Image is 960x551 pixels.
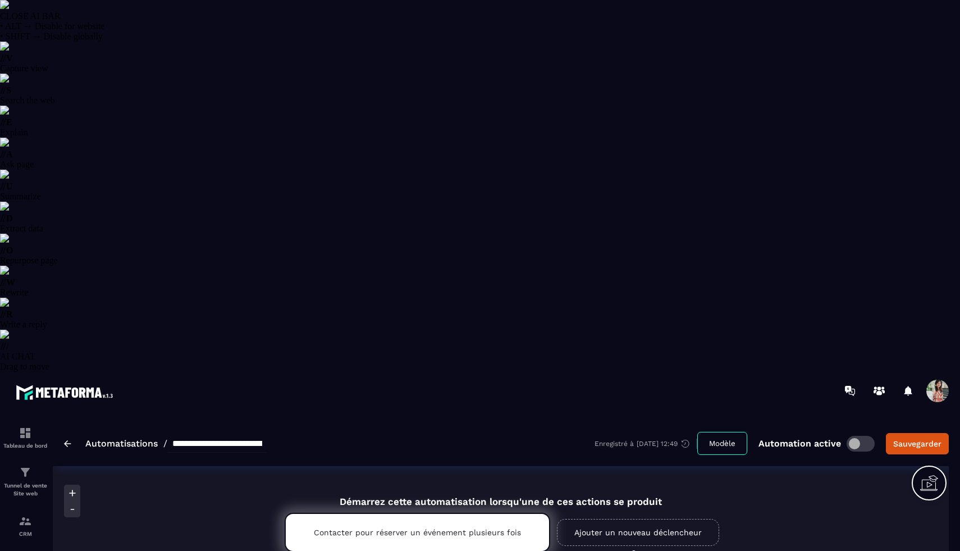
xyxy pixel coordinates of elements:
[637,440,678,448] p: [DATE] 12:49
[257,483,745,507] div: Démarrez cette automatisation lorsqu'une de ces actions se produit
[557,519,719,546] a: Ajouter un nouveau déclencheur
[19,426,32,440] img: formation
[314,528,521,537] p: Contacter pour réserver un événement plusieurs fois
[893,438,941,449] div: Sauvegarder
[3,457,48,506] a: formationformationTunnel de vente Site web
[697,432,747,455] button: Modèle
[886,433,949,454] button: Sauvegarder
[3,418,48,457] a: formationformationTableau de bord
[16,382,117,403] img: logo
[19,466,32,479] img: formation
[3,531,48,537] p: CRM
[3,506,48,545] a: formationformationCRM
[3,482,48,498] p: Tunnel de vente Site web
[19,514,32,528] img: formation
[3,443,48,449] p: Tableau de bord
[595,439,697,449] div: Enregistré à
[64,440,71,447] img: arrow
[163,438,167,449] span: /
[758,438,841,449] p: Automation active
[85,438,158,449] a: Automatisations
